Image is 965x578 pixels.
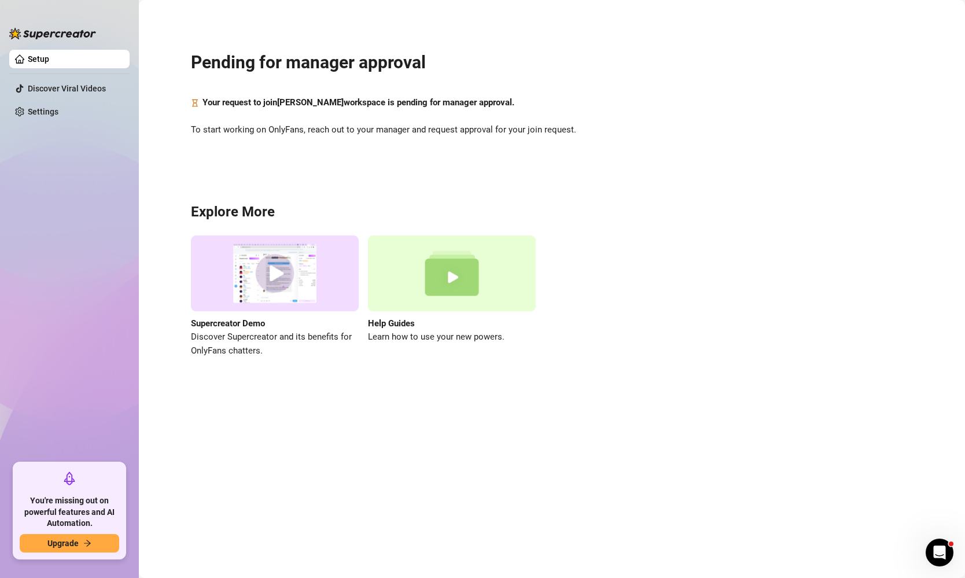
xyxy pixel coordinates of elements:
span: Learn how to use your new powers. [368,330,536,344]
img: supercreator demo [191,235,359,311]
span: To start working on OnlyFans, reach out to your manager and request approval for your join request. [191,123,913,137]
strong: Supercreator Demo [191,318,265,329]
span: arrow-right [83,539,91,547]
h2: Pending for manager approval [191,51,913,73]
img: help guides [368,235,536,311]
strong: Your request to join [PERSON_NAME] workspace is pending for manager approval. [202,97,514,108]
a: Discover Viral Videos [28,84,106,93]
a: Supercreator DemoDiscover Supercreator and its benefits for OnlyFans chatters. [191,235,359,358]
iframe: Intercom live chat [926,539,953,566]
a: Help GuidesLearn how to use your new powers. [368,235,536,358]
span: Upgrade [47,539,79,548]
strong: Help Guides [368,318,415,329]
span: Discover Supercreator and its benefits for OnlyFans chatters. [191,330,359,358]
h3: Explore More [191,203,913,222]
img: logo-BBDzfeDw.svg [9,28,96,39]
button: Upgradearrow-right [20,534,119,553]
span: rocket [62,472,76,485]
span: You're missing out on powerful features and AI Automation. [20,495,119,529]
a: Setup [28,54,49,64]
a: Settings [28,107,58,116]
span: hourglass [191,96,199,110]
